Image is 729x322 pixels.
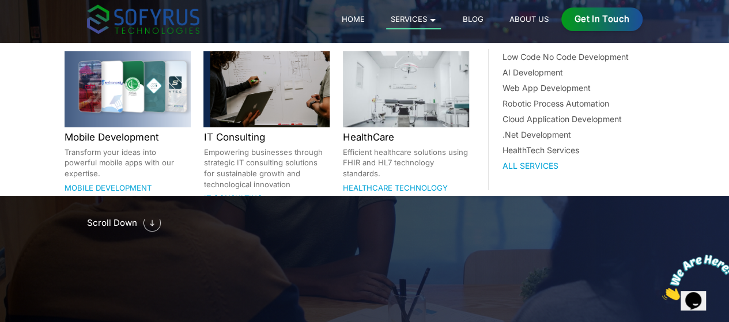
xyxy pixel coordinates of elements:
[503,113,660,125] a: Cloud Application Development
[503,66,660,78] a: AI Development
[143,214,161,232] img: mobile software development company
[503,97,660,109] a: Robotic Process Automation
[343,147,469,179] p: Efficient healthcare solutions using FHIR and HL7 technology standards.
[658,250,729,305] iframe: chat widget
[65,183,152,192] a: Mobile Development
[203,147,330,190] p: Empowering businesses through strategic IT consulting solutions for sustainable growth and techno...
[458,12,488,26] a: Blog
[203,194,262,203] a: IT Consulting
[65,147,191,179] p: Transform your ideas into powerful mobile apps with our expertise.
[503,82,660,94] a: Web App Development
[386,12,441,29] a: Services 🞃
[503,144,660,156] a: HealthTech Services
[343,183,448,206] a: Healthcare Technology Consulting
[337,12,369,26] a: Home
[343,130,469,145] h2: HealthCare
[87,5,199,34] img: sofyrus
[503,128,660,141] a: .Net Development
[203,130,330,145] h2: IT Consulting
[5,5,76,50] img: Chat attention grabber
[503,51,660,63] a: Low Code No Code Development
[503,160,660,172] a: All Services
[65,130,191,145] h2: Mobile Development
[87,204,411,243] a: Scroll Down
[505,12,553,26] a: About Us
[561,7,643,31] a: Get in Touch
[87,79,411,199] h2: Discover how our passion for technology is driving innovation for businesses worldwide.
